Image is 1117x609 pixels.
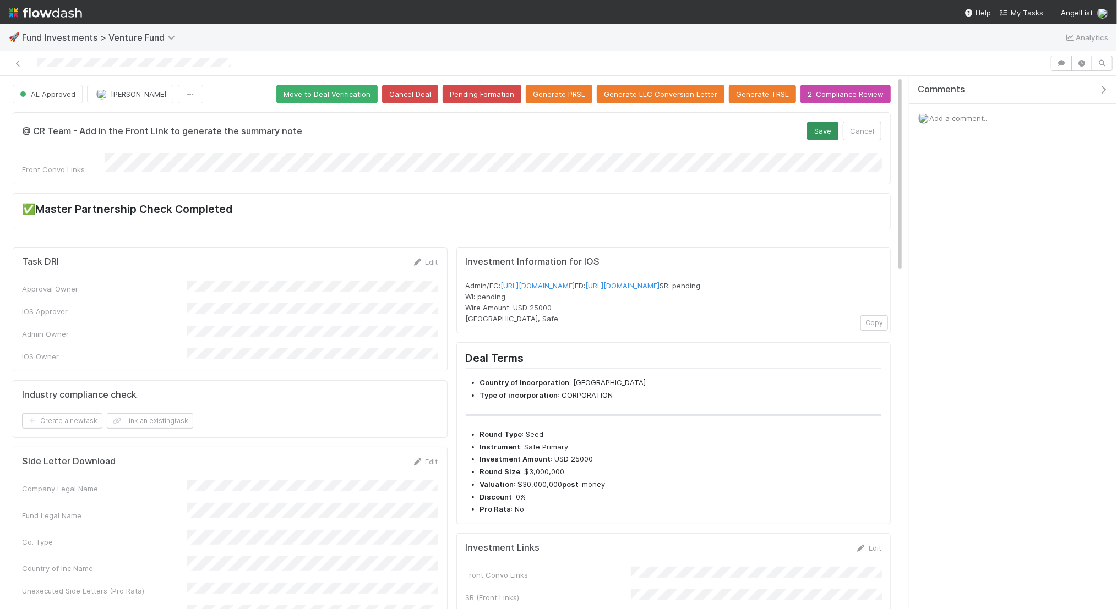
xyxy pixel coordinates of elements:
span: Comments [918,84,965,95]
h5: Investment Information for IOS [466,256,882,267]
div: Unexecuted Side Letters (Pro Rata) [22,585,187,596]
img: avatar_f32b584b-9fa7-42e4-bca2-ac5b6bf32423.png [96,89,107,100]
button: Copy [860,315,888,331]
li: : USD 25000 [480,454,882,465]
h5: Side Letter Download [22,456,116,467]
button: Pending Formation [443,85,521,103]
h5: @ CR Team - Add in the Front Link to generate the summary note [22,126,302,137]
div: Admin Owner [22,328,187,339]
span: AngelList [1061,8,1093,17]
div: Help [965,7,991,18]
button: Create a newtask [22,413,102,429]
div: Front Convo Links [22,164,105,175]
span: AL Approved [18,90,75,98]
strong: Valuation [480,480,514,489]
img: avatar_f32b584b-9fa7-42e4-bca2-ac5b6bf32423.png [1097,8,1108,19]
span: 🚀 [9,32,20,42]
div: Front Convo Links [466,569,631,580]
strong: Type of incorporation [480,391,558,399]
button: Cancel Deal [382,85,438,103]
h5: Industry compliance check [22,389,137,400]
span: Fund Investments > Venture Fund [22,32,181,43]
li: : No [480,504,882,515]
button: Move to Deal Verification [276,85,378,103]
img: logo-inverted-e16ddd16eac7371096b0.svg [9,3,82,22]
button: Generate LLC Conversion Letter [597,85,724,103]
a: [URL][DOMAIN_NAME] [586,281,660,290]
li: : Seed [480,429,882,440]
a: [URL][DOMAIN_NAME] [501,281,575,290]
h2: ✅Master Partnership Check Completed [22,202,881,220]
div: Country of Inc Name [22,563,187,574]
button: Generate PRSL [526,85,592,103]
h5: Investment Links [466,542,540,553]
strong: Investment Amount [480,454,551,463]
strong: Round Type [480,430,522,438]
span: Add a comment... [929,114,989,123]
div: Fund Legal Name [22,510,187,521]
a: Analytics [1065,31,1108,44]
div: Company Legal Name [22,483,187,494]
span: My Tasks [1000,8,1043,17]
a: Edit [856,544,881,552]
span: Admin/FC: FD: SR: pending WI: pending Wire Amount: USD 25000 [GEOGRAPHIC_DATA], Safe [466,281,701,323]
button: Generate TRSL [729,85,796,103]
button: Link an existingtask [107,413,193,429]
li: : CORPORATION [480,390,882,401]
h2: Deal Terms [466,352,882,369]
strong: Discount [480,492,513,501]
a: My Tasks [1000,7,1043,18]
li: : 0% [480,492,882,503]
strong: Pro Rata [480,504,511,513]
div: Co. Type [22,536,187,547]
strong: Round Size [480,467,521,476]
button: Save [807,122,838,140]
a: Edit [412,257,438,266]
button: AL Approved [13,85,83,103]
div: Approval Owner [22,283,187,294]
li: : [GEOGRAPHIC_DATA] [480,377,882,388]
strong: Country of Incorporation [480,378,570,387]
strong: Instrument [480,442,521,451]
a: Edit [412,457,438,466]
div: IOS Approver [22,306,187,317]
span: [PERSON_NAME] [111,90,166,98]
li: : $3,000,000 [480,467,882,478]
li: : $30,000,000 -money [480,479,882,490]
div: IOS Owner [22,351,187,362]
strong: post [563,480,579,489]
button: [PERSON_NAME] [87,85,173,103]
img: avatar_f32b584b-9fa7-42e4-bca2-ac5b6bf32423.png [918,113,929,124]
button: 2. Compliance Review [800,85,891,103]
li: : Safe Primary [480,442,882,453]
h5: Task DRI [22,256,59,267]
div: SR (Front Links) [466,592,631,603]
button: Cancel [843,122,881,140]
